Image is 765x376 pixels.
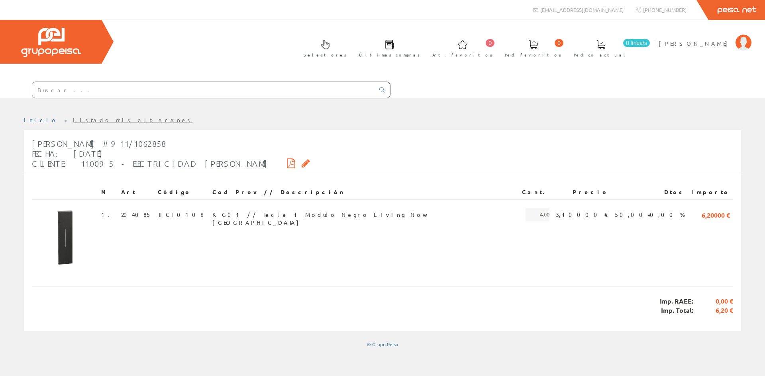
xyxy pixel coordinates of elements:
span: [PHONE_NUMBER] [643,6,687,13]
a: Inicio [24,116,58,123]
a: Últimas compras [351,33,424,62]
span: 0 línea/s [623,39,650,47]
div: Imp. RAEE: Imp. Total: [32,286,733,325]
span: 204085 [121,208,151,221]
span: 0 [486,39,494,47]
span: TICI0106 [158,208,206,221]
th: Precio [553,185,612,199]
span: 0 [555,39,563,47]
img: Grupo Peisa [21,28,81,57]
th: Código [155,185,209,199]
th: Cod Prov // Descripción [209,185,519,199]
img: Foto artículo (150x150) [35,208,95,267]
span: Selectores [304,51,347,59]
a: [PERSON_NAME] [659,33,751,41]
span: 6,20 € [693,306,733,315]
span: [PERSON_NAME] [659,39,732,47]
span: Últimas compras [359,51,420,59]
div: © Grupo Peisa [24,341,741,348]
span: 3,10000 € [556,208,608,221]
span: 6,20000 € [702,208,730,221]
span: Pedido actual [574,51,628,59]
th: Dtos [612,185,688,199]
th: Cant. [519,185,553,199]
th: N [98,185,118,199]
span: 4,00 [526,208,549,221]
a: Selectores [296,33,351,62]
span: 1 [101,208,115,221]
span: 0,00 € [693,297,733,306]
input: Buscar ... [32,82,375,98]
span: KG01 // Tecla 1 Modulo Negro Living Now [GEOGRAPHIC_DATA] [212,208,516,221]
a: Listado mis albaranes [73,116,193,123]
span: 50,00+0,00 % [615,208,685,221]
th: Art [118,185,155,199]
span: Ped. favoritos [505,51,561,59]
span: Art. favoritos [432,51,492,59]
i: Solicitar por email copia firmada [302,160,310,166]
span: [EMAIL_ADDRESS][DOMAIN_NAME] [540,6,624,13]
a: . [108,211,115,218]
th: Importe [688,185,733,199]
i: Descargar PDF [287,160,295,166]
span: [PERSON_NAME] #911/1062858 Fecha: [DATE] Cliente: 110095 - ELECTRICIDAD [PERSON_NAME] [32,139,268,168]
